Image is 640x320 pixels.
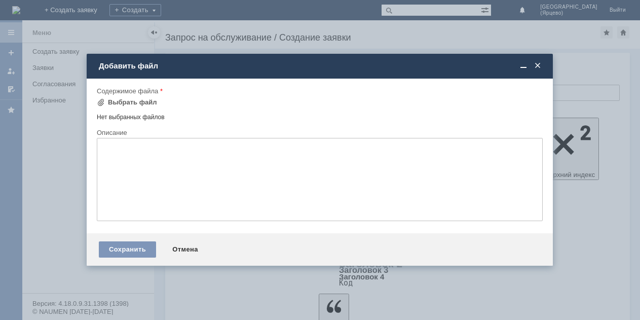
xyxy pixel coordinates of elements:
div: Содержимое файла [97,88,541,94]
div: Добавить файл [99,61,543,70]
span: Свернуть (Ctrl + M) [518,61,529,70]
div: Выбрать файл [108,98,157,106]
span: Закрыть [533,61,543,70]
div: Описание [97,129,541,136]
div: Нет выбранных файлов [97,110,543,121]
